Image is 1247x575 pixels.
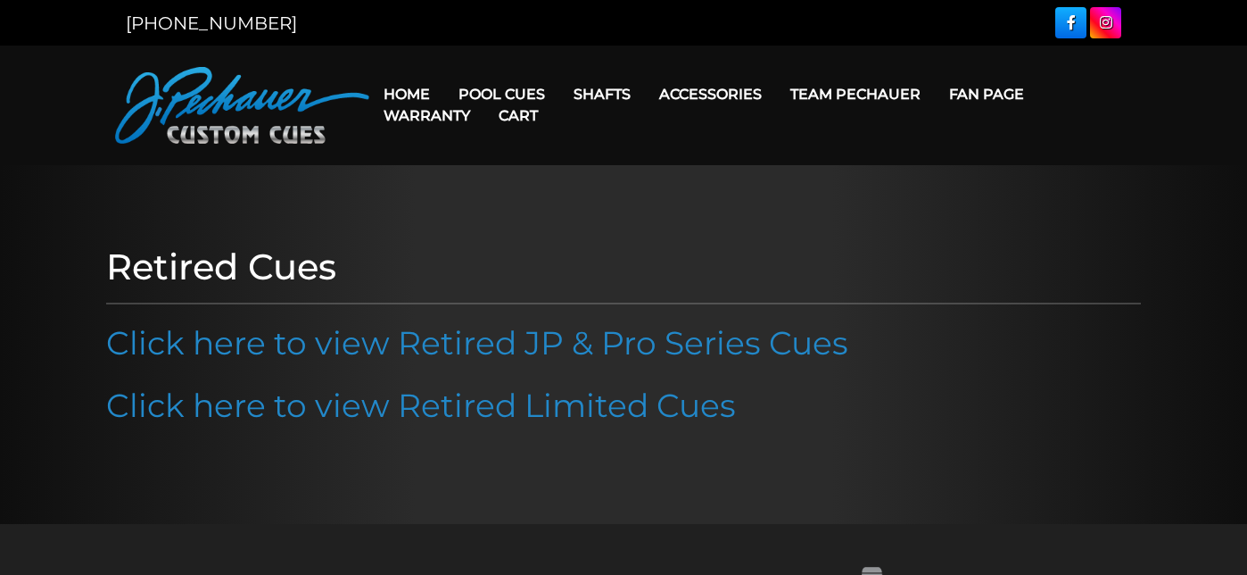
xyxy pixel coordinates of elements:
a: Warranty [369,93,484,138]
img: Pechauer Custom Cues [115,67,369,144]
a: Home [369,71,444,117]
a: Cart [484,93,552,138]
a: Pool Cues [444,71,559,117]
a: Click here to view Retired Limited Cues [106,386,736,425]
a: [PHONE_NUMBER] [126,12,297,34]
a: Click here to view Retired JP & Pro Series Cues [106,323,848,362]
a: Team Pechauer [776,71,935,117]
a: Accessories [645,71,776,117]
a: Fan Page [935,71,1038,117]
h1: Retired Cues [106,246,1141,288]
a: Shafts [559,71,645,117]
